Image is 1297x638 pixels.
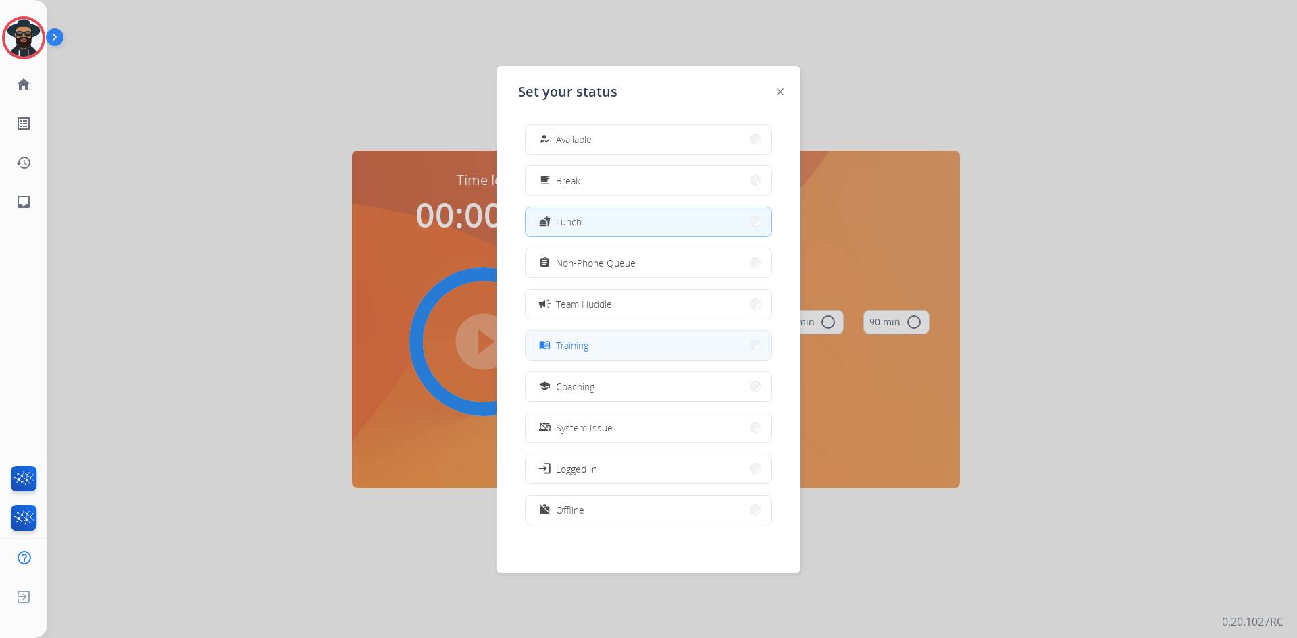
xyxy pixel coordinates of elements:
img: close-button [777,88,784,95]
mat-icon: history [16,155,32,171]
span: System Issue [556,421,613,435]
mat-icon: school [539,381,551,392]
mat-icon: fastfood [539,216,551,228]
mat-icon: home [16,76,32,92]
span: Logged In [556,462,597,476]
mat-icon: phonelink_off [539,422,551,433]
button: Training [526,331,771,360]
img: avatar [5,19,43,57]
span: Training [556,338,588,352]
mat-icon: menu_book [539,340,551,351]
mat-icon: free_breakfast [539,175,551,186]
mat-icon: login [538,462,551,475]
button: Break [526,166,771,195]
button: Non-Phone Queue [526,248,771,277]
span: Set your status [518,82,617,101]
button: Coaching [526,372,771,401]
button: Team Huddle [526,290,771,319]
button: Lunch [526,207,771,236]
span: Lunch [556,215,582,229]
span: Break [556,174,580,188]
mat-icon: list_alt [16,115,32,132]
mat-icon: how_to_reg [539,134,551,145]
button: System Issue [526,413,771,442]
span: Available [556,132,592,147]
button: Offline [526,496,771,525]
mat-icon: work_off [539,504,551,516]
mat-icon: assignment [539,257,551,269]
mat-icon: campaign [538,297,551,311]
span: Team Huddle [556,297,612,311]
span: Coaching [556,379,594,394]
span: Non-Phone Queue [556,256,636,270]
p: 0.20.1027RC [1222,614,1283,630]
mat-icon: inbox [16,194,32,210]
button: Available [526,125,771,154]
span: Offline [556,503,584,517]
button: Logged In [526,454,771,483]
